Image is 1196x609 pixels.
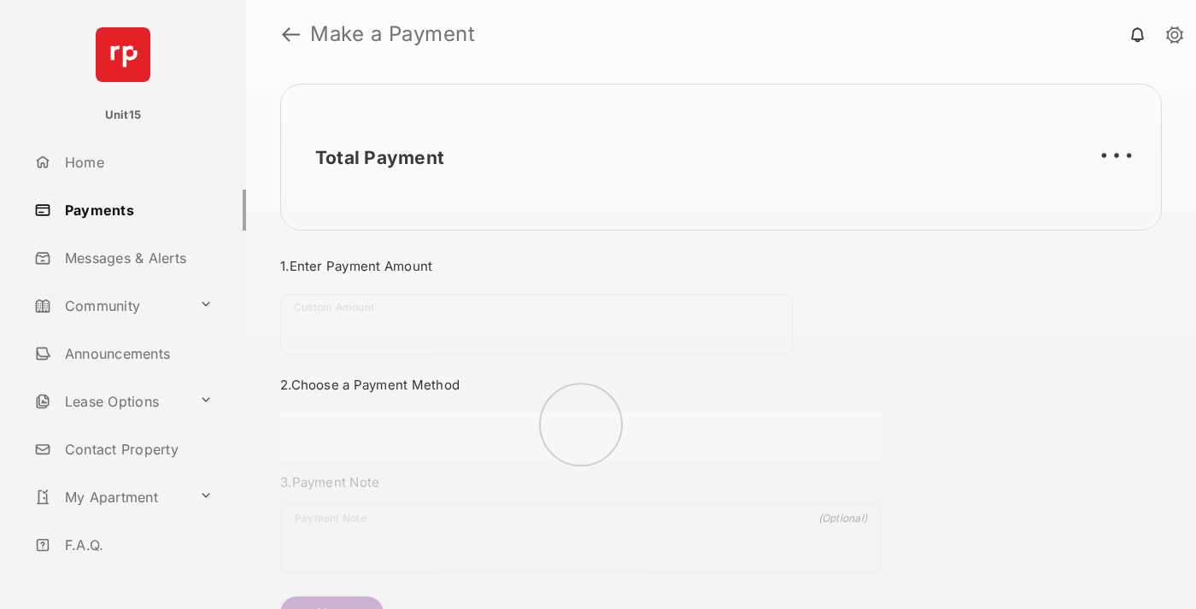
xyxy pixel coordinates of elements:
h3: 2. Choose a Payment Method [280,377,882,393]
a: Home [27,142,246,183]
a: Lease Options [27,381,192,422]
h3: 1. Enter Payment Amount [280,258,882,274]
h2: Total Payment [315,147,444,168]
a: F.A.Q. [27,524,246,565]
a: My Apartment [27,477,192,518]
a: Messages & Alerts [27,237,246,278]
a: Community [27,285,192,326]
p: Unit15 [105,107,142,124]
a: Contact Property [27,429,246,470]
a: Announcements [27,333,246,374]
strong: Make a Payment [310,24,475,44]
h3: 3. Payment Note [280,474,882,490]
img: svg+xml;base64,PHN2ZyB4bWxucz0iaHR0cDovL3d3dy53My5vcmcvMjAwMC9zdmciIHdpZHRoPSI2NCIgaGVpZ2h0PSI2NC... [96,27,150,82]
a: Payments [27,190,246,231]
